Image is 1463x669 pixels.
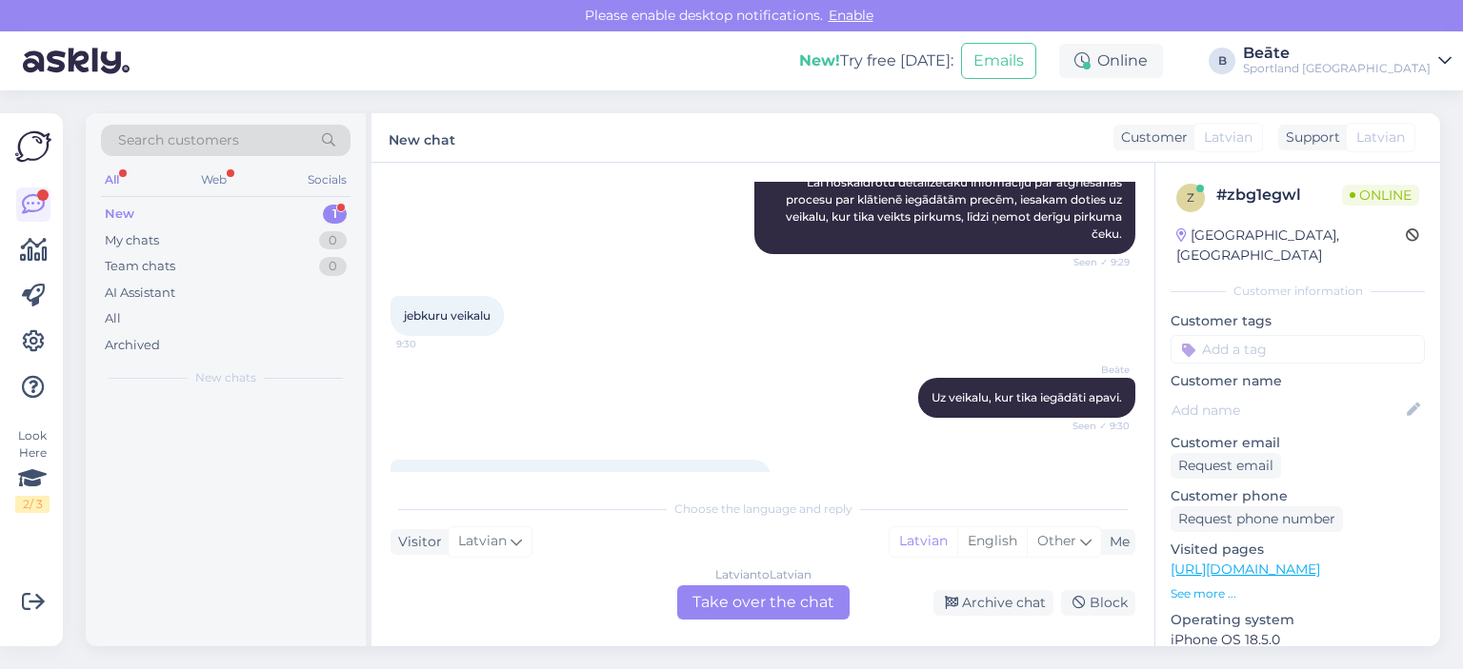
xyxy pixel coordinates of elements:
[799,51,840,69] b: New!
[1059,44,1163,78] div: Online
[105,231,159,250] div: My chats
[1243,46,1431,61] div: Beāte
[1058,255,1130,269] span: Seen ✓ 9:29
[1171,433,1425,453] p: Customer email
[105,257,175,276] div: Team chats
[1171,453,1281,479] div: Request email
[1171,283,1425,300] div: Customer information
[1172,400,1403,421] input: Add name
[304,167,351,192] div: Socials
[105,336,160,355] div: Archived
[715,566,812,583] div: Latvian to Latvian
[1171,585,1425,602] p: See more ...
[932,390,1122,404] span: Uz veikalu, kur tika iegādāti apavi.
[961,43,1036,79] button: Emails
[118,130,239,150] span: Search customers
[1061,590,1135,616] div: Block
[319,257,347,276] div: 0
[1037,532,1076,549] span: Other
[1243,61,1431,76] div: Sportland [GEOGRAPHIC_DATA]
[1243,46,1452,76] a: BeāteSportland [GEOGRAPHIC_DATA]
[1058,363,1130,377] span: Beāte
[404,308,491,323] span: jebkuru veikalu
[323,205,347,224] div: 1
[1342,185,1419,206] span: Online
[1171,506,1343,532] div: Request phone number
[105,205,134,224] div: New
[1102,532,1130,552] div: Me
[1171,561,1320,578] a: [URL][DOMAIN_NAME]
[15,427,50,513] div: Look Here
[391,532,442,552] div: Visitor
[105,284,175,303] div: AI Assistant
[101,167,123,192] div: All
[677,585,850,620] div: Take over the chat
[195,369,256,386] span: New chats
[1171,540,1425,560] p: Visited pages
[396,337,468,351] span: 9:30
[786,158,1125,241] span: Tad tas nekas. Lai noskaidrotu detalizētāku infomāciju par atgriešanas procesu par klātienē iegād...
[458,531,507,552] span: Latvian
[1171,486,1425,506] p: Customer phone
[391,501,1135,518] div: Choose the language and reply
[105,309,121,328] div: All
[1216,184,1342,207] div: # zbg1egwl
[319,231,347,250] div: 0
[1204,128,1253,148] span: Latvian
[1209,48,1235,74] div: B
[15,496,50,513] div: 2 / 3
[1187,190,1194,205] span: z
[1171,610,1425,630] p: Operating system
[1058,419,1130,433] span: Seen ✓ 9:30
[957,527,1027,556] div: English
[1113,128,1188,148] div: Customer
[15,128,51,165] img: Askly Logo
[890,527,957,556] div: Latvian
[1171,630,1425,650] p: iPhone OS 18.5.0
[197,167,230,192] div: Web
[1171,311,1425,331] p: Customer tags
[1356,128,1405,148] span: Latvian
[1171,335,1425,364] input: Add a tag
[1278,128,1340,148] div: Support
[823,7,879,24] span: Enable
[799,49,953,72] div: Try free [DATE]:
[389,125,455,150] label: New chat
[1176,226,1406,266] div: [GEOGRAPHIC_DATA], [GEOGRAPHIC_DATA]
[1171,371,1425,391] p: Customer name
[933,590,1053,616] div: Archive chat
